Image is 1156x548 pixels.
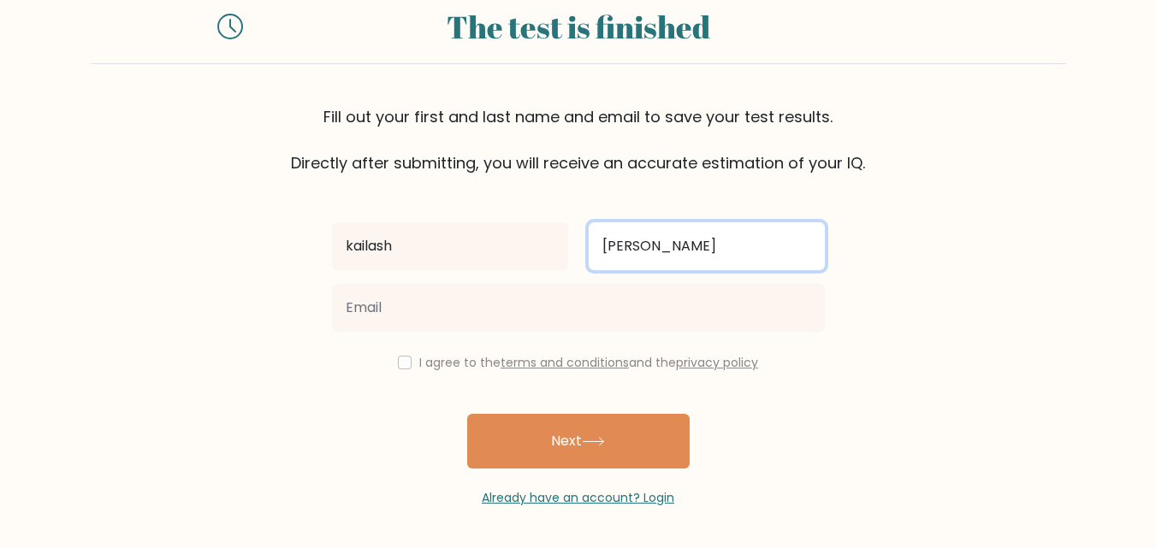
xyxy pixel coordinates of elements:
[332,284,825,332] input: Email
[501,354,629,371] a: terms and conditions
[589,222,825,270] input: Last name
[676,354,758,371] a: privacy policy
[482,489,674,506] a: Already have an account? Login
[419,354,758,371] label: I agree to the and the
[264,3,893,50] div: The test is finished
[467,414,690,468] button: Next
[91,105,1066,174] div: Fill out your first and last name and email to save your test results. Directly after submitting,...
[332,222,568,270] input: First name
